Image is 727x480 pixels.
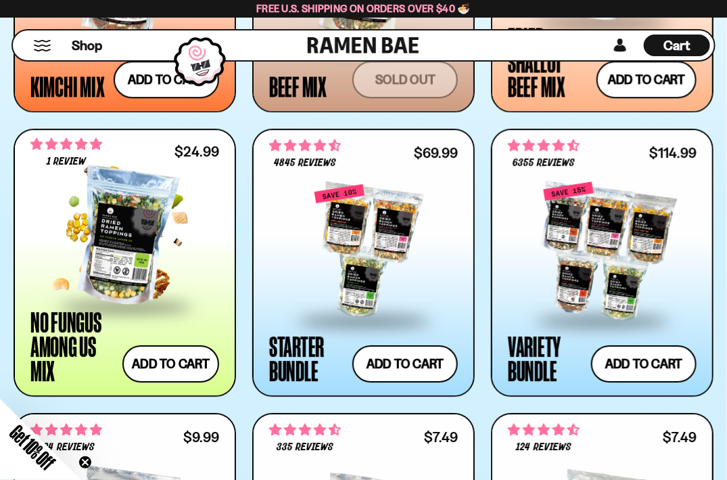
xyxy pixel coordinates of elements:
[508,25,590,98] div: Fried Shallot Beef Mix
[47,156,86,167] span: 1 review
[508,137,580,154] span: 4.63 stars
[649,146,697,159] div: $114.99
[516,442,571,453] span: 124 reviews
[72,35,102,56] a: Shop
[30,309,116,383] div: No Fungus Among Us Mix
[269,137,341,154] span: 4.71 stars
[424,431,458,443] div: $7.49
[352,345,458,383] button: Add to cart
[513,158,575,169] span: 6355 reviews
[596,61,697,98] button: Add to cart
[30,74,105,98] div: Kimchi Mix
[644,30,710,60] a: Cart
[14,129,236,397] a: 5.00 stars 1 review $24.99 No Fungus Among Us Mix Add to cart
[78,456,92,469] button: Close teaser
[252,129,475,397] a: 4.71 stars 4845 reviews $69.99 Starter Bundle Add to cart
[183,431,219,443] div: $9.99
[30,135,102,153] span: 5.00 stars
[269,421,341,439] span: 4.53 stars
[269,74,327,98] div: Beef Mix
[277,442,333,453] span: 335 reviews
[122,345,219,383] button: Add to cart
[174,145,219,158] div: $24.99
[274,158,336,169] span: 4845 reviews
[33,40,51,51] button: Mobile Menu Trigger
[491,129,713,397] a: 4.63 stars 6355 reviews $114.99 Variety Bundle Add to cart
[663,431,697,443] div: $7.49
[508,421,580,439] span: 4.68 stars
[508,334,584,383] div: Variety Bundle
[38,442,94,453] span: 224 reviews
[414,146,458,159] div: $69.99
[72,37,102,55] span: Shop
[664,37,690,53] span: Cart
[6,421,59,474] span: Get 10% Off
[591,345,697,383] button: Add to cart
[269,334,346,383] div: Starter Bundle
[256,2,471,15] span: Free U.S. Shipping on Orders over $40 🍜
[114,61,219,98] button: Add to cart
